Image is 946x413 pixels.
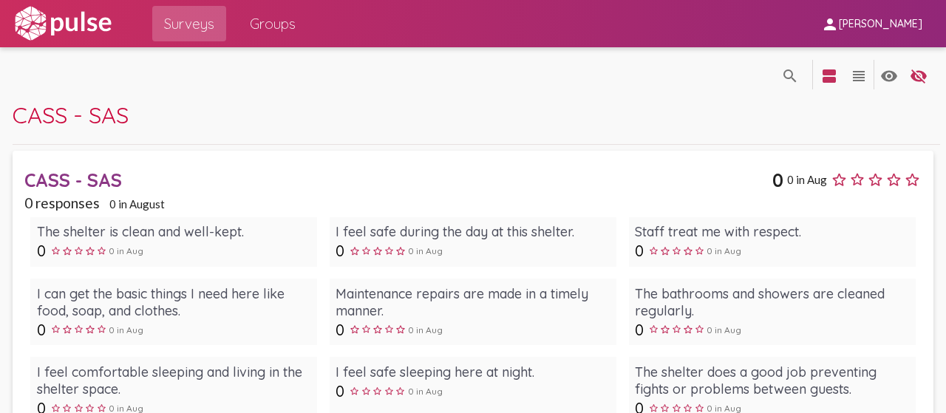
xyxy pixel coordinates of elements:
[787,173,827,186] span: 0 in Aug
[13,100,129,129] span: CASS - SAS
[904,60,933,89] button: language
[336,223,610,240] div: I feel safe during the day at this shelter.
[809,10,934,37] button: [PERSON_NAME]
[109,197,165,211] span: 0 in August
[250,10,296,37] span: Groups
[336,382,344,400] span: 0
[37,363,311,397] div: I feel comfortable sleeping and living in the shelter space.
[37,242,46,260] span: 0
[109,324,143,335] span: 0 in Aug
[874,60,904,89] button: language
[408,386,443,397] span: 0 in Aug
[635,285,909,319] div: The bathrooms and showers are cleaned regularly.
[12,5,114,42] img: white-logo.svg
[880,67,898,85] mat-icon: language
[821,16,839,33] mat-icon: person
[164,10,214,37] span: Surveys
[24,194,100,211] span: 0 responses
[775,60,805,89] button: language
[37,223,311,240] div: The shelter is clean and well-kept.
[820,67,838,85] mat-icon: language
[635,223,909,240] div: Staff treat me with respect.
[238,6,307,41] a: Groups
[408,245,443,256] span: 0 in Aug
[37,285,311,319] div: I can get the basic things I need here like food, soap, and clothes.
[37,321,46,339] span: 0
[336,285,610,319] div: Maintenance repairs are made in a timely manner.
[635,363,909,397] div: The shelter does a good job preventing fights or problems between guests.
[635,321,644,339] span: 0
[109,245,143,256] span: 0 in Aug
[772,168,783,191] span: 0
[24,168,772,191] div: CASS - SAS
[152,6,226,41] a: Surveys
[844,60,874,89] button: language
[635,242,644,260] span: 0
[850,67,868,85] mat-icon: language
[707,245,741,256] span: 0 in Aug
[910,67,928,85] mat-icon: language
[336,321,344,339] span: 0
[781,67,799,85] mat-icon: language
[408,324,443,335] span: 0 in Aug
[814,60,844,89] button: language
[707,324,741,335] span: 0 in Aug
[839,18,922,31] span: [PERSON_NAME]
[336,242,344,260] span: 0
[336,363,610,380] div: I feel safe sleeping here at night.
